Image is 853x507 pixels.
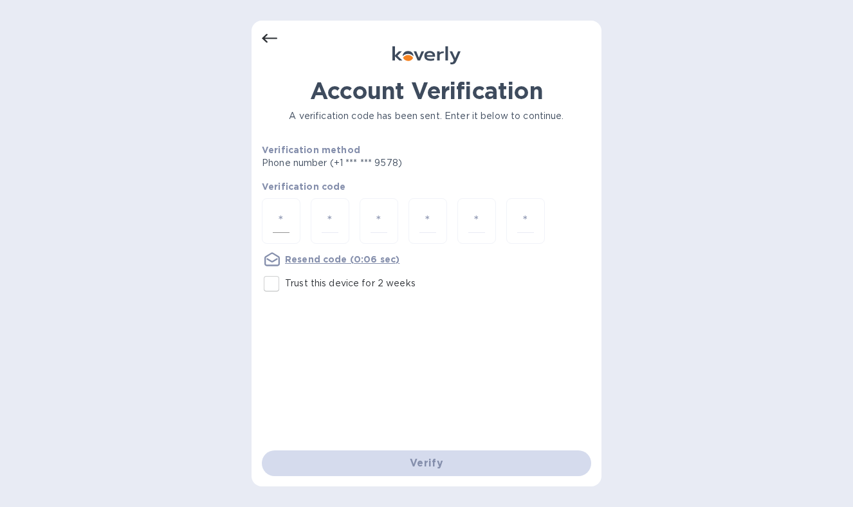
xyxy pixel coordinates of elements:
p: Verification code [262,180,591,193]
u: Resend code (0:06 sec) [285,254,399,264]
p: Phone number (+1 *** *** 9578) [262,156,500,170]
p: Trust this device for 2 weeks [285,277,416,290]
b: Verification method [262,145,360,155]
p: A verification code has been sent. Enter it below to continue. [262,109,591,123]
h1: Account Verification [262,77,591,104]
